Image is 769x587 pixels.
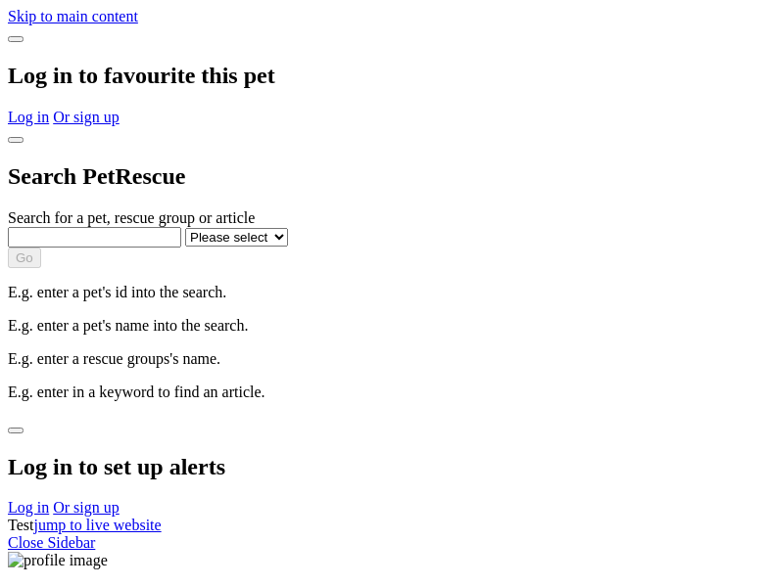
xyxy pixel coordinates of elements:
h2: Log in to favourite this pet [8,63,761,89]
div: Test [8,517,761,534]
div: Dialog Window - Close (Press escape to close) [8,126,761,401]
p: E.g. enter in a keyword to find an article. [8,384,761,401]
div: Dialog Window - Close (Press escape to close) [8,417,761,518]
h2: Search PetRescue [8,163,761,190]
p: E.g. enter a pet's name into the search. [8,317,761,335]
p: E.g. enter a pet's id into the search. [8,284,761,301]
a: Log in [8,499,49,516]
p: E.g. enter a rescue groups's name. [8,350,761,368]
label: Search for a pet, rescue group or article [8,209,255,226]
button: Go [8,248,41,268]
button: close [8,36,24,42]
a: Or sign up [53,109,120,125]
a: Or sign up [53,499,120,516]
a: Skip to main content [8,8,138,24]
button: close [8,137,24,143]
a: Close Sidebar [8,534,95,551]
div: Dialog Window - Close (Press escape to close) [8,25,761,126]
a: Log in [8,109,49,125]
img: profile image [8,552,108,569]
a: jump to live website [33,517,161,533]
h2: Log in to set up alerts [8,454,761,480]
button: close [8,428,24,433]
